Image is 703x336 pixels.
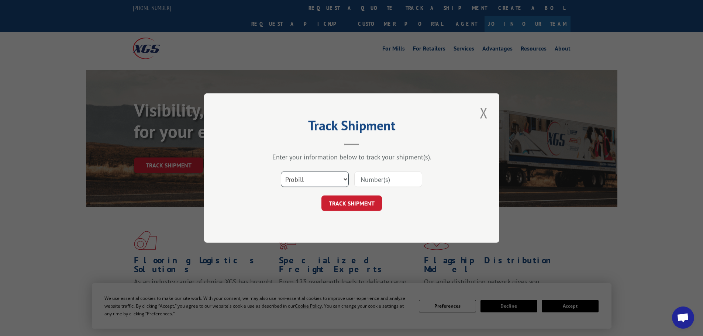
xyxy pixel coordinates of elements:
[478,103,490,123] button: Close modal
[241,120,462,134] h2: Track Shipment
[321,195,382,211] button: TRACK SHIPMENT
[241,153,462,161] div: Enter your information below to track your shipment(s).
[354,172,422,187] input: Number(s)
[672,306,694,329] a: Open chat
